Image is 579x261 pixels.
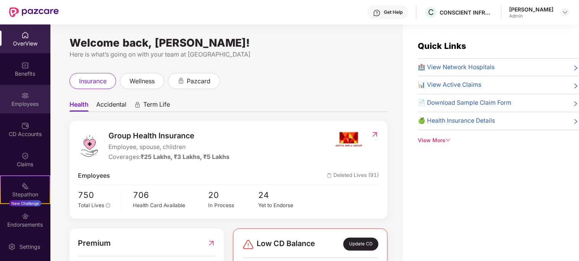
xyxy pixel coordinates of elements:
[17,243,42,251] div: Settings
[141,153,230,160] span: ₹25 Lakhs, ₹3 Lakhs, ₹5 Lakhs
[257,238,315,251] span: Low CD Balance
[258,189,308,202] span: 24
[96,101,126,112] span: Accidental
[573,118,579,126] span: right
[108,143,230,152] span: Employee, spouse, children
[327,173,332,178] img: deleteIcon
[70,40,388,46] div: Welcome back, [PERSON_NAME]!
[21,152,29,160] img: svg+xml;base64,PHN2ZyBpZD0iQ2xhaW0iIHhtbG5zPSJodHRwOi8vd3d3LnczLm9yZy8yMDAwL3N2ZyIgd2lkdGg9IjIwIi...
[208,189,258,202] span: 20
[70,101,89,112] span: Health
[21,182,29,190] img: svg+xml;base64,PHN2ZyB4bWxucz0iaHR0cDovL3d3dy53My5vcmcvMjAwMC9zdmciIHdpZHRoPSIyMSIgaGVpZ2h0PSIyMC...
[373,9,381,17] img: svg+xml;base64,PHN2ZyBpZD0iSGVscC0zMngzMiIgeG1sbnM9Imh0dHA6Ly93d3cudzMub3JnLzIwMDAvc3ZnIiB3aWR0aD...
[384,9,403,15] div: Get Help
[108,130,230,142] span: Group Health Insurance
[21,122,29,130] img: svg+xml;base64,PHN2ZyBpZD0iQ0RfQWNjb3VudHMiIGRhdGEtbmFtZT0iQ0QgQWNjb3VudHMiIHhtbG5zPSJodHRwOi8vd3...
[418,63,495,72] span: 🏥 View Network Hospitals
[143,101,170,112] span: Term Life
[258,201,308,209] div: Yet to Endorse
[78,202,104,208] span: Total Lives
[21,62,29,69] img: svg+xml;base64,PHN2ZyBpZD0iQmVuZWZpdHMiIHhtbG5zPSJodHRwOi8vd3d3LnczLm9yZy8yMDAwL3N2ZyIgd2lkdGg9Ij...
[106,203,110,208] span: info-circle
[371,131,379,138] img: RedirectIcon
[21,31,29,39] img: svg+xml;base64,PHN2ZyBpZD0iSG9tZSIgeG1sbnM9Imh0dHA6Ly93d3cudzMub3JnLzIwMDAvc3ZnIiB3aWR0aD0iMjAiIG...
[418,41,466,51] span: Quick Links
[573,100,579,108] span: right
[133,201,208,209] div: Health Card Available
[21,92,29,99] img: svg+xml;base64,PHN2ZyBpZD0iRW1wbG95ZWVzIiB4bWxucz0iaHR0cDovL3d3dy53My5vcmcvMjAwMC9zdmciIHdpZHRoPS...
[134,101,141,108] div: animation
[9,200,41,206] div: New Challenge
[1,191,50,198] div: Stepathon
[562,9,568,15] img: svg+xml;base64,PHN2ZyBpZD0iRHJvcGRvd24tMzJ4MzIiIHhtbG5zPSJodHRwOi8vd3d3LnczLm9yZy8yMDAwL3N2ZyIgd2...
[446,138,451,143] span: down
[78,237,111,249] span: Premium
[418,80,482,90] span: 📊 View Active Claims
[327,171,379,181] span: Deleted Lives (91)
[79,76,107,86] span: insurance
[108,152,230,162] div: Coverages:
[78,135,101,157] img: logo
[8,243,16,251] img: svg+xml;base64,PHN2ZyBpZD0iU2V0dGluZy0yMHgyMCIgeG1sbnM9Imh0dHA6Ly93d3cudzMub3JnLzIwMDAvc3ZnIiB3aW...
[573,64,579,72] span: right
[178,77,184,84] div: animation
[133,189,208,202] span: 706
[70,50,388,59] div: Here is what’s going on with your team at [GEOGRAPHIC_DATA]
[440,9,493,16] div: CONSCIENT INFRASTRUCTURE PVT LTD
[208,201,258,209] div: In Process
[428,8,434,17] span: C
[343,238,378,251] div: Update CD
[78,189,115,202] span: 750
[418,116,495,126] span: 🍏 Health Insurance Details
[21,212,29,220] img: svg+xml;base64,PHN2ZyBpZD0iRW5kb3JzZW1lbnRzIiB4bWxucz0iaHR0cDovL3d3dy53My5vcmcvMjAwMC9zdmciIHdpZH...
[418,98,512,108] span: 📄 Download Sample Claim Form
[242,238,254,251] img: svg+xml;base64,PHN2ZyBpZD0iRGFuZ2VyLTMyeDMyIiB4bWxucz0iaHR0cDovL3d3dy53My5vcmcvMjAwMC9zdmciIHdpZH...
[9,7,59,17] img: New Pazcare Logo
[129,76,155,86] span: wellness
[509,6,554,13] div: [PERSON_NAME]
[78,171,110,181] span: Employees
[207,237,215,249] img: RedirectIcon
[573,82,579,90] span: right
[418,136,579,145] div: View More
[509,13,554,19] div: Admin
[187,76,210,86] span: pazcard
[335,130,363,149] img: insurerIcon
